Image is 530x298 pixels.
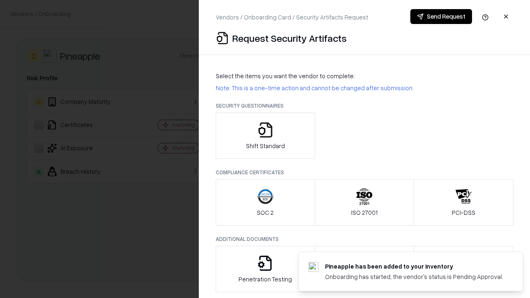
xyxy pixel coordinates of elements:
[351,208,378,217] p: ISO 27001
[216,169,513,176] p: Compliance Certificates
[246,142,285,150] p: Shift Standard
[216,72,513,80] p: Select the items you want the vendor to complete:
[325,262,503,271] div: Pineapple has been added to your inventory
[315,246,414,292] button: Privacy Policy
[216,246,315,292] button: Penetration Testing
[414,246,513,292] button: Data Processing Agreement
[216,113,315,159] button: Shift Standard
[216,236,513,243] p: Additional Documents
[315,179,414,226] button: ISO 27001
[238,275,292,284] p: Penetration Testing
[325,272,503,281] div: Onboarding has started, the vendor's status is Pending Approval.
[216,179,315,226] button: SOC 2
[257,208,274,217] p: SOC 2
[414,179,513,226] button: PCI-DSS
[410,9,472,24] button: Send Request
[216,102,513,109] p: Security Questionnaires
[216,13,368,22] p: Vendors / Onboarding Card / Security Artifacts Request
[452,208,475,217] p: PCI-DSS
[308,262,318,272] img: pineappleenergy.com
[216,84,513,92] p: Note: This is a one-time action and cannot be changed after submission.
[232,31,347,45] p: Request Security Artifacts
